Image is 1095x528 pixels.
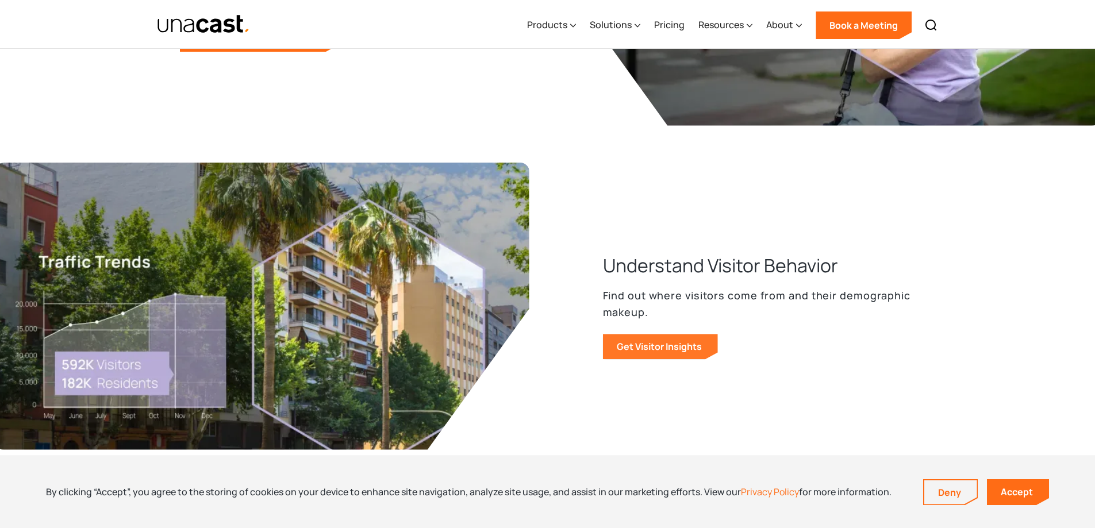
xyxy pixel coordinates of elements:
a: Privacy Policy [741,485,799,498]
div: Solutions [590,18,632,32]
img: Search icon [924,18,938,32]
div: Products [527,2,576,49]
div: Resources [698,2,752,49]
div: About [766,18,793,32]
div: Solutions [590,2,640,49]
p: Find out where visitors come from and their demographic makeup. [603,287,916,321]
a: Get Visitor Insights [603,334,718,359]
div: Products [527,18,567,32]
a: Accept [987,479,1049,505]
a: Book a Meeting [816,11,912,39]
h3: Understand Visitor Behavior [603,253,838,278]
div: About [766,2,802,49]
a: home [157,14,251,34]
div: By clicking “Accept”, you agree to the storing of cookies on your device to enhance site navigati... [46,485,892,498]
a: Deny [924,480,977,504]
div: Resources [698,18,744,32]
a: Pricing [654,2,685,49]
img: Unacast text logo [157,14,251,34]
